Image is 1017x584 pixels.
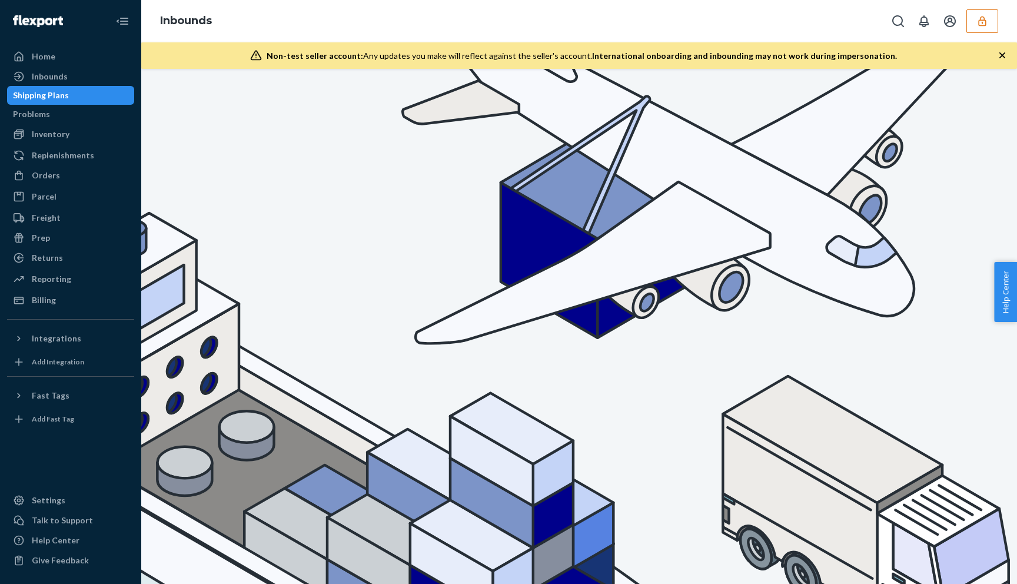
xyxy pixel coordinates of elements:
[886,9,910,33] button: Open Search Box
[32,232,50,244] div: Prep
[267,51,363,61] span: Non-test seller account:
[32,150,94,161] div: Replenishments
[994,262,1017,322] button: Help Center
[267,50,897,62] div: Any updates you make will reflect against the seller's account.
[32,357,84,367] div: Add Integration
[32,294,56,306] div: Billing
[7,329,134,348] button: Integrations
[7,125,134,144] a: Inventory
[32,170,60,181] div: Orders
[32,128,69,140] div: Inventory
[160,14,212,27] a: Inbounds
[7,166,134,185] a: Orders
[7,228,134,247] a: Prep
[7,67,134,86] a: Inbounds
[7,270,134,288] a: Reporting
[32,273,71,285] div: Reporting
[7,105,134,124] a: Problems
[32,390,69,401] div: Fast Tags
[7,491,134,510] a: Settings
[32,414,74,424] div: Add Fast Tag
[938,9,962,33] button: Open account menu
[7,410,134,429] a: Add Fast Tag
[13,15,63,27] img: Flexport logo
[32,535,79,546] div: Help Center
[32,515,93,526] div: Talk to Support
[7,208,134,227] a: Freight
[7,511,134,530] a: Talk to Support
[32,555,89,566] div: Give Feedback
[7,248,134,267] a: Returns
[32,333,81,344] div: Integrations
[592,51,897,61] span: International onboarding and inbounding may not work during impersonation.
[7,353,134,371] a: Add Integration
[7,531,134,550] a: Help Center
[7,551,134,570] button: Give Feedback
[912,9,936,33] button: Open notifications
[7,86,134,105] a: Shipping Plans
[7,291,134,310] a: Billing
[151,4,221,38] ol: breadcrumbs
[13,108,50,120] div: Problems
[7,146,134,165] a: Replenishments
[32,252,63,264] div: Returns
[7,47,134,66] a: Home
[7,187,134,206] a: Parcel
[32,212,61,224] div: Freight
[32,495,65,506] div: Settings
[7,386,134,405] button: Fast Tags
[32,71,68,82] div: Inbounds
[111,9,134,33] button: Close Navigation
[32,191,56,203] div: Parcel
[13,89,69,101] div: Shipping Plans
[32,51,55,62] div: Home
